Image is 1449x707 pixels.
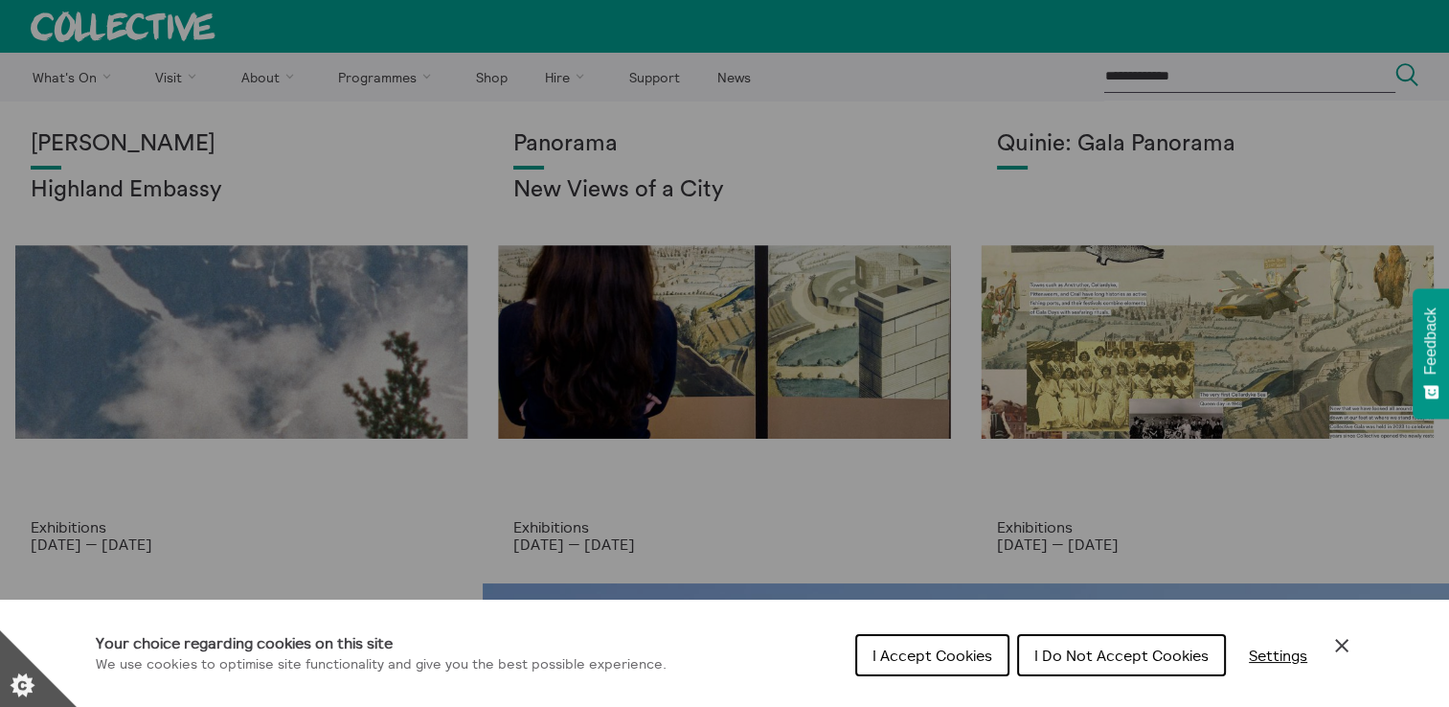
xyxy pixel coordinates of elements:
[96,631,667,654] h1: Your choice regarding cookies on this site
[1017,634,1226,676] button: I Do Not Accept Cookies
[1330,634,1353,657] button: Close Cookie Control
[1249,646,1307,665] span: Settings
[872,646,992,665] span: I Accept Cookies
[1413,288,1449,419] button: Feedback - Show survey
[96,654,667,675] p: We use cookies to optimise site functionality and give you the best possible experience.
[855,634,1009,676] button: I Accept Cookies
[1034,646,1209,665] span: I Do Not Accept Cookies
[1422,308,1439,375] span: Feedback
[1234,636,1323,674] button: Settings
